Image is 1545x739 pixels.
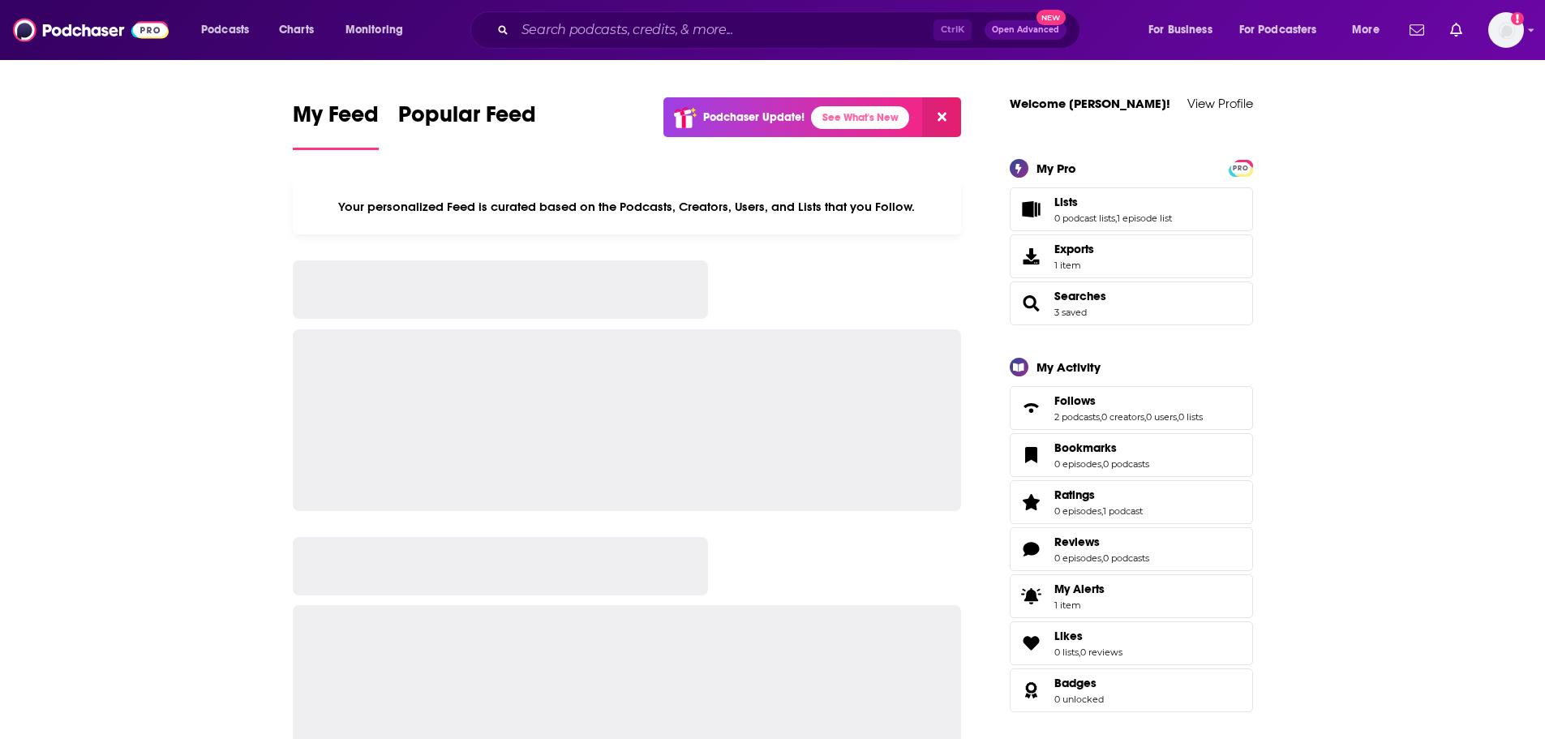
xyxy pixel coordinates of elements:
[1511,12,1524,25] svg: Add a profile image
[1015,245,1048,268] span: Exports
[1054,488,1095,502] span: Ratings
[1036,161,1076,176] div: My Pro
[1010,574,1253,618] a: My Alerts
[1054,195,1172,209] a: Lists
[1054,676,1097,690] span: Badges
[398,101,536,150] a: Popular Feed
[1103,458,1149,470] a: 0 podcasts
[1239,19,1317,41] span: For Podcasters
[1054,582,1105,596] span: My Alerts
[1054,307,1087,318] a: 3 saved
[1015,198,1048,221] a: Lists
[1137,17,1233,43] button: open menu
[1231,161,1251,173] a: PRO
[1010,386,1253,430] span: Follows
[1054,393,1096,408] span: Follows
[268,17,324,43] a: Charts
[1117,213,1172,224] a: 1 episode list
[1010,234,1253,278] a: Exports
[1010,668,1253,712] span: Badges
[1103,552,1149,564] a: 0 podcasts
[1015,538,1048,561] a: Reviews
[1015,585,1048,608] span: My Alerts
[1178,411,1203,423] a: 0 lists
[1103,505,1143,517] a: 1 podcast
[1054,629,1083,643] span: Likes
[1015,491,1048,513] a: Ratings
[1054,260,1094,271] span: 1 item
[933,19,972,41] span: Ctrl K
[1054,458,1101,470] a: 0 episodes
[1015,397,1048,419] a: Follows
[1015,632,1048,655] a: Likes
[985,20,1066,40] button: Open AdvancedNew
[1444,16,1469,44] a: Show notifications dropdown
[1054,535,1100,549] span: Reviews
[1352,19,1380,41] span: More
[1403,16,1431,44] a: Show notifications dropdown
[1010,281,1253,325] span: Searches
[1010,621,1253,665] span: Likes
[1010,187,1253,231] span: Lists
[1054,647,1079,658] a: 0 lists
[293,179,962,234] div: Your personalized Feed is curated based on the Podcasts, Creators, Users, and Lists that you Follow.
[1054,242,1094,256] span: Exports
[1015,444,1048,466] a: Bookmarks
[1036,10,1066,25] span: New
[1101,552,1103,564] span: ,
[1010,480,1253,524] span: Ratings
[1054,440,1117,455] span: Bookmarks
[1115,213,1117,224] span: ,
[1010,96,1170,111] a: Welcome [PERSON_NAME]!
[1079,647,1080,658] span: ,
[1488,12,1524,48] span: Logged in as Ashley_Beenen
[398,101,536,138] span: Popular Feed
[515,17,933,43] input: Search podcasts, credits, & more...
[811,106,909,129] a: See What's New
[1010,527,1253,571] span: Reviews
[13,15,169,45] img: Podchaser - Follow, Share and Rate Podcasts
[1177,411,1178,423] span: ,
[1015,679,1048,702] a: Badges
[1054,676,1104,690] a: Badges
[1054,552,1101,564] a: 0 episodes
[1144,411,1146,423] span: ,
[1054,535,1149,549] a: Reviews
[279,19,314,41] span: Charts
[1101,411,1144,423] a: 0 creators
[1148,19,1212,41] span: For Business
[293,101,379,138] span: My Feed
[1054,289,1106,303] a: Searches
[1054,440,1149,455] a: Bookmarks
[1488,12,1524,48] button: Show profile menu
[1146,411,1177,423] a: 0 users
[334,17,424,43] button: open menu
[1054,195,1078,209] span: Lists
[1229,17,1341,43] button: open menu
[1054,505,1101,517] a: 0 episodes
[1054,599,1105,611] span: 1 item
[1101,505,1103,517] span: ,
[190,17,270,43] button: open menu
[1187,96,1253,111] a: View Profile
[1036,359,1101,375] div: My Activity
[1080,647,1122,658] a: 0 reviews
[1101,458,1103,470] span: ,
[1054,629,1122,643] a: Likes
[345,19,403,41] span: Monitoring
[486,11,1096,49] div: Search podcasts, credits, & more...
[1054,393,1203,408] a: Follows
[1341,17,1400,43] button: open menu
[1488,12,1524,48] img: User Profile
[1100,411,1101,423] span: ,
[1010,433,1253,477] span: Bookmarks
[1015,292,1048,315] a: Searches
[201,19,249,41] span: Podcasts
[1054,694,1104,705] a: 0 unlocked
[1054,411,1100,423] a: 2 podcasts
[1231,162,1251,174] span: PRO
